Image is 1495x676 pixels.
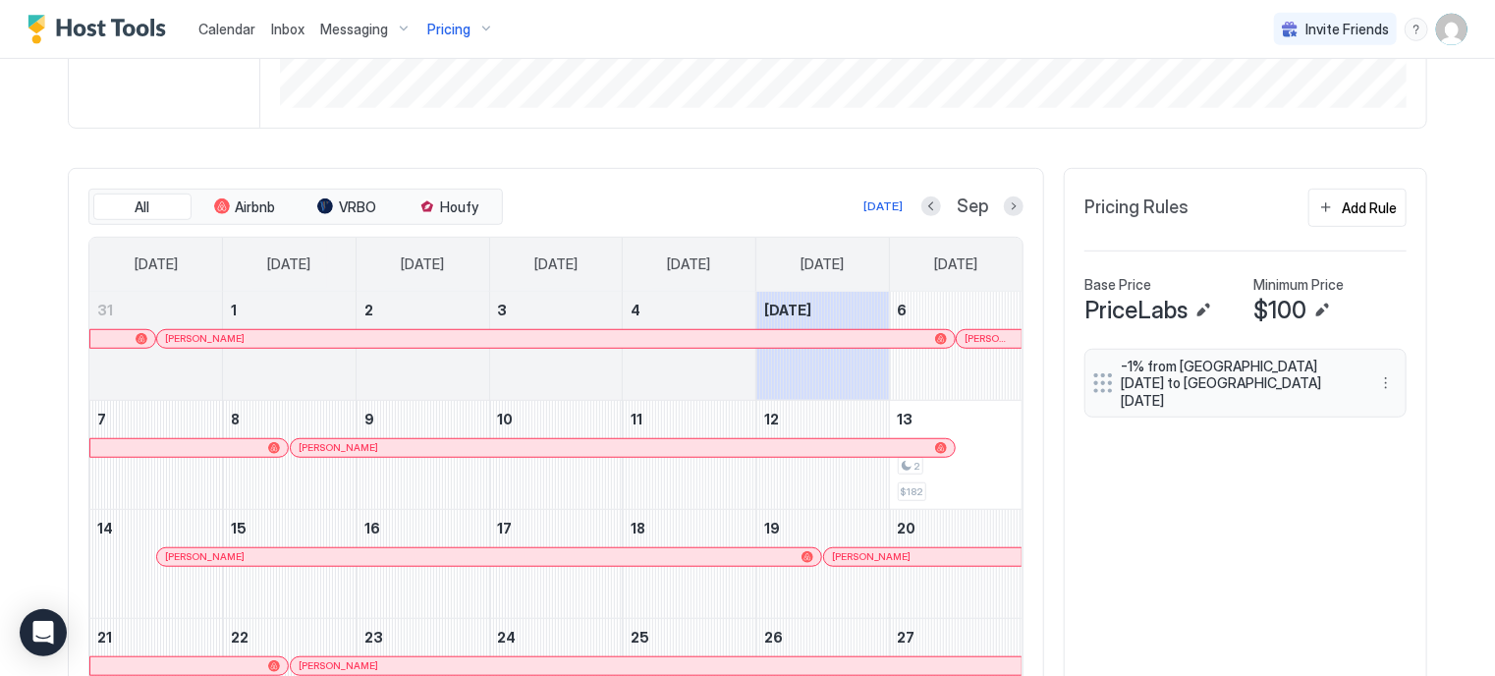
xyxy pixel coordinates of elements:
a: Saturday [914,238,997,291]
a: Host Tools Logo [28,15,175,44]
span: [PERSON_NAME] [832,550,912,563]
td: September 7, 2025 [89,400,223,509]
td: September 2, 2025 [356,292,489,401]
div: [PERSON_NAME] [165,550,813,563]
span: 10 [498,411,514,427]
td: September 19, 2025 [756,509,890,618]
a: September 1, 2025 [223,292,356,328]
a: September 25, 2025 [623,619,755,655]
td: September 15, 2025 [223,509,357,618]
button: [DATE] [860,195,906,218]
button: Previous month [921,197,941,216]
span: [PERSON_NAME] [965,332,1014,345]
div: [PERSON_NAME] [165,332,947,345]
a: Wednesday [515,238,597,291]
span: $100 [1253,296,1306,325]
a: Friday [781,238,863,291]
a: Thursday [648,238,731,291]
div: Add Rule [1342,197,1397,218]
button: Airbnb [195,194,294,221]
a: September 14, 2025 [89,510,222,546]
a: September 12, 2025 [756,401,889,437]
span: 11 [631,411,642,427]
button: All [93,194,192,221]
span: 23 [364,629,383,646]
span: All [136,198,150,216]
td: September 11, 2025 [623,400,756,509]
span: Inbox [271,21,305,37]
div: Open Intercom Messenger [20,609,67,656]
span: Pricing [427,21,471,38]
a: September 6, 2025 [890,292,1023,328]
a: September 16, 2025 [357,510,489,546]
a: Sunday [115,238,197,291]
a: September 2, 2025 [357,292,489,328]
div: tab-group [88,189,503,226]
span: $182 [901,485,923,498]
button: Edit [1310,299,1334,322]
div: [PERSON_NAME] [832,550,1014,563]
a: September 18, 2025 [623,510,755,546]
a: September 22, 2025 [223,619,356,655]
button: Next month [1004,197,1024,216]
td: September 6, 2025 [889,292,1023,401]
button: Houfy [400,194,498,221]
a: September 20, 2025 [890,510,1023,546]
span: 1 [231,302,237,318]
span: 20 [898,520,916,536]
a: September 19, 2025 [756,510,889,546]
span: 31 [97,302,113,318]
span: 8 [231,411,240,427]
span: 9 [364,411,374,427]
a: September 8, 2025 [223,401,356,437]
td: September 4, 2025 [623,292,756,401]
span: [PERSON_NAME] [165,332,245,345]
span: 3 [498,302,508,318]
span: 2 [914,460,920,473]
div: [PERSON_NAME] [299,441,947,454]
a: September 11, 2025 [623,401,755,437]
a: September 5, 2025 [756,292,889,328]
span: 13 [898,411,914,427]
button: Edit [1191,299,1215,322]
td: September 20, 2025 [889,509,1023,618]
td: September 16, 2025 [356,509,489,618]
span: Minimum Price [1253,276,1344,294]
a: August 31, 2025 [89,292,222,328]
a: Monday [249,238,331,291]
a: September 9, 2025 [357,401,489,437]
a: September 17, 2025 [490,510,623,546]
td: September 18, 2025 [623,509,756,618]
span: [DATE] [268,255,311,273]
a: September 15, 2025 [223,510,356,546]
div: User profile [1436,14,1467,45]
span: [PERSON_NAME] [299,659,378,672]
span: [DATE] [534,255,578,273]
span: Houfy [441,198,479,216]
span: [DATE] [934,255,977,273]
span: 12 [764,411,779,427]
a: Calendar [198,19,255,39]
td: September 9, 2025 [356,400,489,509]
span: 18 [631,520,645,536]
button: VRBO [298,194,396,221]
span: 17 [498,520,513,536]
span: 15 [231,520,247,536]
td: September 10, 2025 [489,400,623,509]
span: [DATE] [668,255,711,273]
a: Inbox [271,19,305,39]
div: [PERSON_NAME] [299,659,1014,672]
td: September 14, 2025 [89,509,223,618]
span: 24 [498,629,517,646]
span: [DATE] [801,255,844,273]
span: 21 [97,629,112,646]
div: [DATE] [863,197,903,215]
td: September 1, 2025 [223,292,357,401]
span: [DATE] [135,255,178,273]
span: [PERSON_NAME] [165,550,245,563]
div: menu [1374,371,1398,395]
a: September 7, 2025 [89,401,222,437]
button: Add Rule [1308,189,1407,227]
